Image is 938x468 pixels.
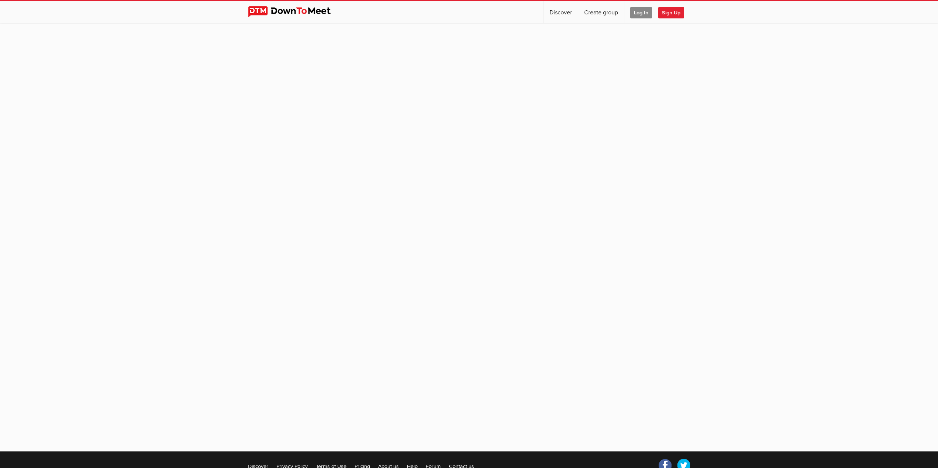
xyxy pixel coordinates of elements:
span: Log In [630,7,652,18]
a: Sign Up [658,1,690,23]
a: Create group [578,1,624,23]
a: Discover [544,1,578,23]
a: Log In [624,1,658,23]
img: DownToMeet [248,6,342,17]
span: Sign Up [658,7,684,18]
